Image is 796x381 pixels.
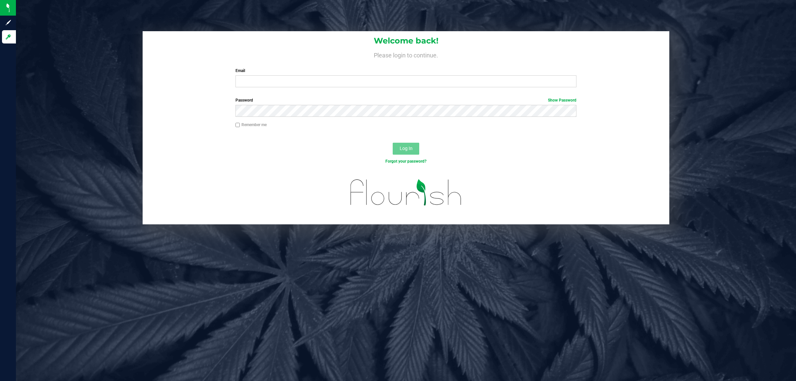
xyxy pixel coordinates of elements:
a: Forgot your password? [385,159,427,164]
span: Log In [400,146,413,151]
h4: Please login to continue. [143,50,669,58]
input: Remember me [235,123,240,127]
inline-svg: Log in [5,34,12,40]
inline-svg: Sign up [5,19,12,26]
a: Show Password [548,98,576,103]
img: flourish_logo.svg [340,171,472,214]
span: Password [235,98,253,103]
h1: Welcome back! [143,37,669,45]
label: Remember me [235,122,267,128]
button: Log In [393,143,419,155]
label: Email [235,68,577,74]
